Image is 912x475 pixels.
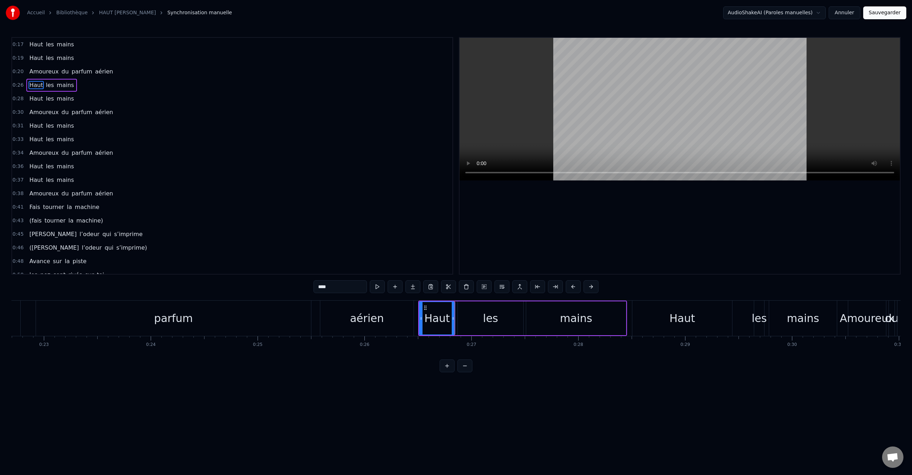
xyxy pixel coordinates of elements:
[64,257,71,265] span: la
[40,271,51,279] span: nez
[28,149,59,157] span: Amoureux
[752,310,767,326] div: les
[28,257,51,265] span: Avance
[56,9,88,16] a: Bibliothèque
[68,271,83,279] span: rivés
[45,95,55,103] span: les
[45,135,55,143] span: les
[28,162,43,170] span: Haut
[12,68,24,75] span: 0:20
[94,67,114,76] span: aérien
[12,95,24,102] span: 0:28
[28,203,41,211] span: Fais
[669,310,695,326] div: Haut
[99,9,156,16] a: HAUT [PERSON_NAME]
[12,177,24,184] span: 0:37
[71,149,93,157] span: parfum
[787,342,797,348] div: 0:30
[28,216,42,225] span: (fais
[28,54,43,62] span: Haut
[52,257,63,265] span: sur
[56,122,74,130] span: mains
[12,82,24,89] span: 0:26
[28,122,43,130] span: Haut
[81,244,103,252] span: l’odeur
[28,271,38,279] span: les
[94,189,114,198] span: aérien
[12,217,24,224] span: 0:43
[28,176,43,184] span: Haut
[76,216,104,225] span: machine)
[12,163,24,170] span: 0:36
[680,342,690,348] div: 0:29
[12,244,24,251] span: 0:46
[94,149,114,157] span: aérien
[253,342,263,348] div: 0:25
[12,41,24,48] span: 0:17
[28,244,79,252] span: ([PERSON_NAME]
[863,6,906,19] button: Sauvegarder
[56,176,74,184] span: mains
[27,9,232,16] nav: breadcrumb
[115,244,147,252] span: s’imprime)
[6,6,20,20] img: youka
[56,135,74,143] span: mains
[45,54,55,62] span: les
[12,109,24,116] span: 0:30
[104,244,114,252] span: qui
[56,162,74,170] span: mains
[829,6,860,19] button: Annuler
[61,189,69,198] span: du
[154,310,193,326] div: parfum
[74,203,100,211] span: machine
[61,67,69,76] span: du
[787,310,819,326] div: mains
[27,9,45,16] a: Accueil
[483,310,498,326] div: les
[424,310,450,326] div: Haut
[56,40,74,48] span: mains
[12,122,24,129] span: 0:31
[66,203,73,211] span: la
[560,310,592,326] div: mains
[350,310,384,326] div: aérien
[167,9,232,16] span: Synchronisation manuelle
[61,149,69,157] span: du
[71,67,93,76] span: parfum
[45,162,55,170] span: les
[882,446,903,468] a: Ouvrir le chat
[360,342,369,348] div: 0:26
[45,81,55,89] span: les
[12,55,24,62] span: 0:19
[12,190,24,197] span: 0:38
[72,257,87,265] span: piste
[45,40,55,48] span: les
[45,122,55,130] span: les
[146,342,156,348] div: 0:24
[28,40,43,48] span: Haut
[42,203,65,211] span: tourner
[12,204,24,211] span: 0:41
[467,342,476,348] div: 0:27
[45,176,55,184] span: les
[574,342,583,348] div: 0:28
[12,271,24,279] span: 0:50
[28,108,59,116] span: Amoureux
[894,342,904,348] div: 0:31
[39,342,49,348] div: 0:23
[68,216,74,225] span: la
[28,95,43,103] span: Haut
[56,95,74,103] span: mains
[56,54,74,62] span: mains
[61,108,69,116] span: du
[71,108,93,116] span: parfum
[113,230,143,238] span: s’imprime
[12,149,24,157] span: 0:34
[94,108,114,116] span: aérien
[840,310,895,326] div: Amoureux
[84,271,95,279] span: sur
[28,230,77,238] span: [PERSON_NAME]
[28,135,43,143] span: Haut
[79,230,100,238] span: l’odeur
[71,189,93,198] span: parfum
